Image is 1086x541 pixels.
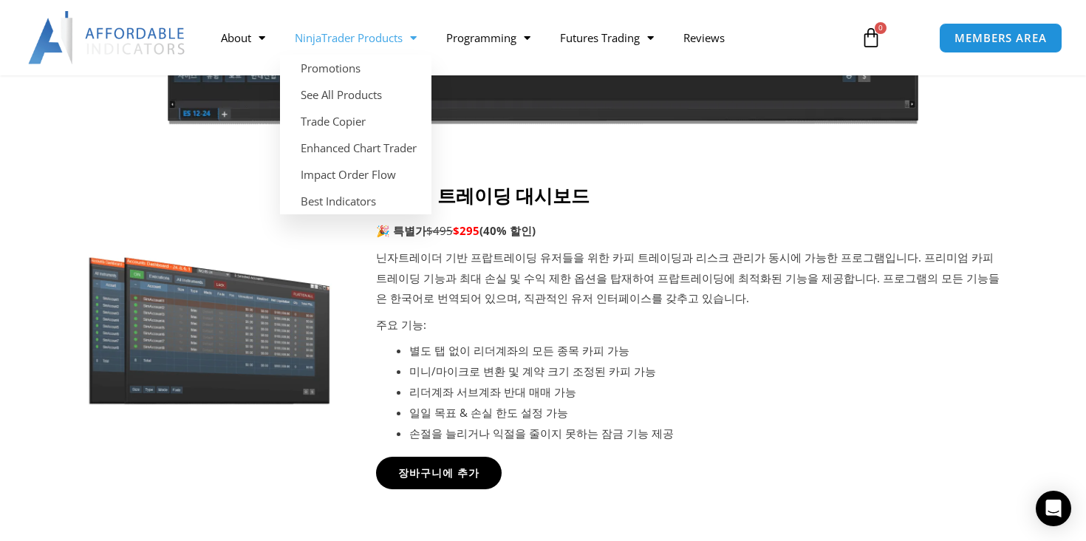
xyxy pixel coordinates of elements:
li: 손절을 늘리거나 익절을 줄이지 못하는 잠금 기능 제공 [409,423,1005,444]
span: 0 [875,22,887,34]
a: Programming [431,21,545,55]
a: Trade Copier [280,108,431,135]
img: LogoAI | Affordable Indicators – NinjaTrader [28,11,187,64]
a: Impact Order Flow [280,161,431,188]
a: Promotions [280,55,431,81]
a: NinjaTrader Products [280,21,431,55]
b: (40% 할인) [479,223,536,238]
a: About [206,21,280,55]
span: MEMBERS AREA [954,33,1047,44]
a: MEMBERS AREA [939,23,1062,53]
img: Screenshot 2024-11-20 151221 | Affordable Indicators – NinjaTrader [81,251,339,407]
div: Open Intercom Messenger [1036,491,1071,526]
span: $495 [426,223,453,238]
strong: 🎉 특별가 [376,223,426,238]
p: 닌자트레이더 기반 프랍트레이딩 유저들을 위한 카피 트레이딩과 리스크 관리가 동시에 가능한 프로그램입니다. 프리미엄 카피 트레이딩 기능과 최대 손실 및 수익 제한 옵션을 탑재하... [376,248,1005,310]
p: 주요 기능: [376,315,1005,336]
a: Reviews [669,21,740,55]
a: 장바구니에 추가 [376,457,502,489]
a: Enhanced Chart Trader [280,135,431,161]
span: 장바구니에 추가 [398,468,479,478]
li: 리더계좌 서브계좌 반대 매매 가능 [409,382,1005,403]
strong: 1. 카피 트레이딩 대시보드 [376,183,590,208]
li: 일일 목표 & 손실 한도 설정 가능 [409,403,1005,423]
a: Best Indicators [280,188,431,214]
nav: Menu [206,21,847,55]
span: $295 [453,223,479,238]
a: Futures Trading [545,21,669,55]
li: 미니/마이크로 변환 및 계약 크기 조정된 카피 가능 [409,361,1005,382]
a: See All Products [280,81,431,108]
a: 0 [839,16,904,59]
li: 별도 탭 없이 리더계좌의 모든 종목 카피 가능 [409,341,1005,361]
ul: NinjaTrader Products [280,55,431,214]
